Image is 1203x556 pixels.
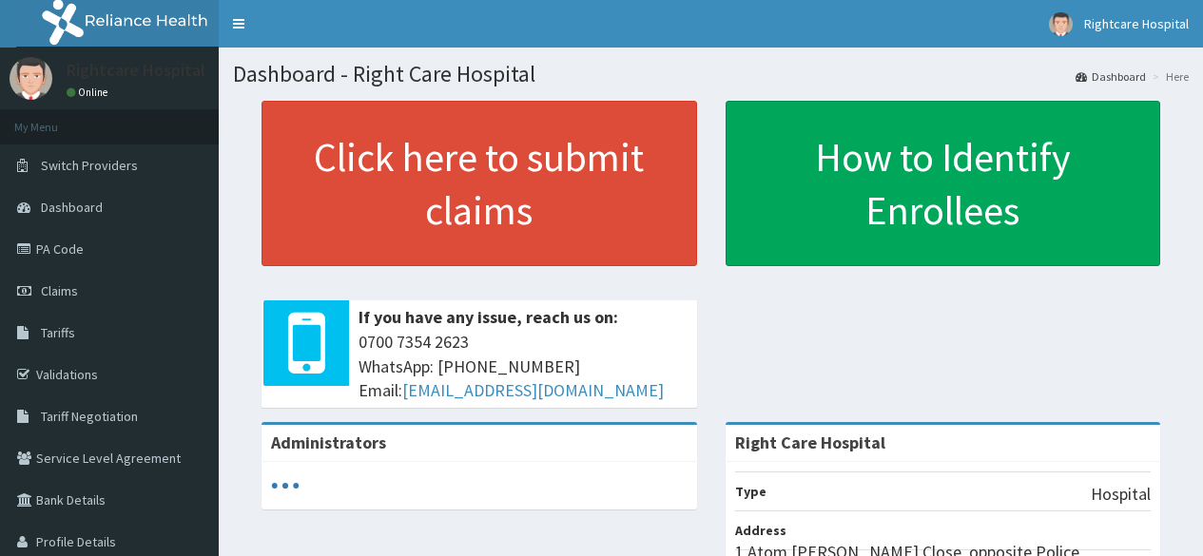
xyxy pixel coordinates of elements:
b: If you have any issue, reach us on: [359,306,618,328]
p: Hospital [1091,482,1151,507]
svg: audio-loading [271,471,300,500]
strong: Right Care Hospital [735,431,885,453]
b: Type [735,483,766,500]
p: Rightcare Hospital [67,62,205,79]
img: User Image [1049,12,1073,36]
span: Dashboard [41,199,103,216]
li: Here [1148,68,1189,85]
h1: Dashboard - Right Care Hospital [233,62,1189,86]
span: 0700 7354 2623 WhatsApp: [PHONE_NUMBER] Email: [359,330,688,403]
a: [EMAIL_ADDRESS][DOMAIN_NAME] [402,379,664,401]
span: Tariff Negotiation [41,408,138,425]
img: User Image [10,57,52,100]
b: Administrators [271,431,386,453]
span: Switch Providers [41,157,138,174]
a: Click here to submit claims [262,101,697,266]
a: Online [67,86,112,99]
a: How to Identify Enrollees [726,101,1161,266]
span: Tariffs [41,324,75,341]
a: Dashboard [1076,68,1146,85]
b: Address [735,522,786,539]
span: Claims [41,282,78,299]
span: Rightcare Hospital [1084,15,1189,32]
